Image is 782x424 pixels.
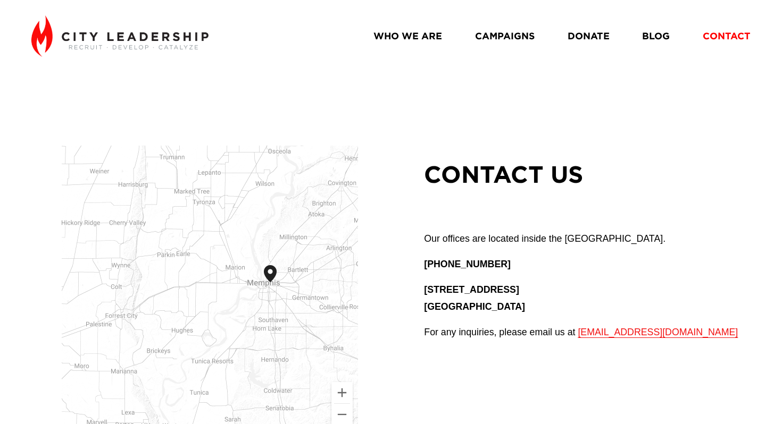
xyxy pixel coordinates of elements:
[475,27,535,46] a: CAMPAIGNS
[568,27,610,46] a: DONATE
[424,284,519,295] strong: [STREET_ADDRESS]
[578,327,738,337] a: [EMAIL_ADDRESS][DOMAIN_NAME]
[264,265,289,299] div: City Leadership 1350 Concourse Avenue Memphis, TN, 38104, United States
[424,301,525,312] strong: [GEOGRAPHIC_DATA]
[642,27,670,46] a: BLOG
[373,27,442,46] a: WHO WE ARE
[424,231,751,248] p: Our offices are located inside the [GEOGRAPHIC_DATA].
[31,15,209,57] img: City Leadership - Recruit. Develop. Catalyze.
[424,259,511,269] strong: [PHONE_NUMBER]
[703,27,751,46] a: CONTACT
[331,382,353,403] button: Zoom in
[424,159,751,190] h2: CONTACT US
[424,324,751,341] p: For any inquiries, please email us at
